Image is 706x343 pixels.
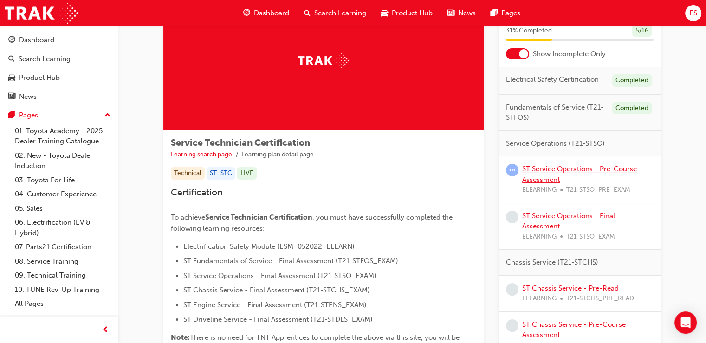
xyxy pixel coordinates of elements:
span: Service Operations (T21-STSO) [506,138,605,149]
a: 09. Technical Training [11,268,115,283]
span: Product Hub [392,8,433,19]
span: Electrical Safety Certification [506,74,599,85]
span: ES [689,8,697,19]
span: News [458,8,476,19]
span: learningRecordVerb_NONE-icon [506,319,518,332]
span: pages-icon [491,7,498,19]
span: Dashboard [254,8,289,19]
span: news-icon [8,93,15,101]
a: 03. Toyota For Life [11,173,115,188]
div: Open Intercom Messenger [674,311,697,334]
a: search-iconSearch Learning [297,4,374,23]
div: LIVE [237,167,257,180]
span: 31 % Completed [506,26,552,36]
span: Chassis Service (T21-STCHS) [506,257,598,268]
span: guage-icon [243,7,250,19]
div: Search Learning [19,54,71,65]
a: 05. Sales [11,201,115,216]
span: ELEARNING [522,185,557,195]
span: , you must have successfully completed the following learning resources: [171,213,454,233]
a: 10. TUNE Rev-Up Training [11,283,115,297]
div: Dashboard [19,35,54,45]
div: Technical [171,167,205,180]
img: Trak [5,3,78,24]
a: Dashboard [4,32,115,49]
a: Learning search page [171,150,232,158]
a: 04. Customer Experience [11,187,115,201]
a: pages-iconPages [483,4,528,23]
div: News [19,91,37,102]
span: ST Driveline Service - Final Assessment (T21-STDLS_EXAM) [183,315,373,324]
span: ST Engine Service - Final Assessment (T21-STENS_EXAM) [183,301,367,309]
span: news-icon [447,7,454,19]
div: Pages [19,110,38,121]
a: 02. New - Toyota Dealer Induction [11,149,115,173]
span: Search Learning [314,8,366,19]
span: Service Technician Certification [205,213,312,221]
div: Product Hub [19,72,60,83]
span: To achieve [171,213,205,221]
span: Service Technician Certification [171,137,310,148]
div: ST_STC [207,167,235,180]
span: learningRecordVerb_NONE-icon [506,211,518,223]
span: T21-STSO_EXAM [566,232,615,242]
a: ST Chassis Service - Pre-Read [522,284,619,292]
span: car-icon [381,7,388,19]
img: Trak [298,53,349,68]
a: ST Chassis Service - Pre-Course Assessment [522,320,626,339]
span: up-icon [104,110,111,122]
a: News [4,88,115,105]
button: Pages [4,107,115,124]
a: 01. Toyota Academy - 2025 Dealer Training Catalogue [11,124,115,149]
a: Search Learning [4,51,115,68]
div: Completed [612,102,652,115]
a: ST Service Operations - Final Assessment [522,212,615,231]
span: Electrification Safety Module (ESM_052022_ELEARN) [183,242,355,251]
span: Note: [171,333,190,342]
a: guage-iconDashboard [236,4,297,23]
li: Learning plan detail page [241,149,314,160]
a: news-iconNews [440,4,483,23]
span: ST Service Operations - Final Assessment (T21-STSO_EXAM) [183,272,376,280]
a: ST Service Operations - Pre-Course Assessment [522,165,637,184]
span: learningRecordVerb_ATTEMPT-icon [506,164,518,176]
a: Product Hub [4,69,115,86]
a: car-iconProduct Hub [374,4,440,23]
span: ST Chassis Service - Final Assessment (T21-STCHS_EXAM) [183,286,370,294]
span: Pages [501,8,520,19]
span: ST Fundamentals of Service - Final Assessment (T21-STFOS_EXAM) [183,257,398,265]
span: prev-icon [102,324,109,336]
span: learningRecordVerb_NONE-icon [506,283,518,296]
button: DashboardSearch LearningProduct HubNews [4,30,115,107]
span: car-icon [8,74,15,82]
span: T21-STSO_PRE_EXAM [566,185,630,195]
span: search-icon [8,55,15,64]
button: ES [685,5,701,21]
span: Certification [171,187,223,198]
a: 07. Parts21 Certification [11,240,115,254]
span: search-icon [304,7,311,19]
span: ELEARNING [522,232,557,242]
span: T21-STCHS_PRE_READ [566,293,634,304]
div: 5 / 16 [632,25,652,37]
span: Show Incomplete Only [533,49,606,59]
span: guage-icon [8,36,15,45]
a: 08. Service Training [11,254,115,269]
a: 06. Electrification (EV & Hybrid) [11,215,115,240]
span: pages-icon [8,111,15,120]
a: All Pages [11,297,115,311]
span: ELEARNING [522,293,557,304]
span: Fundamentals of Service (T21-STFOS) [506,102,605,123]
div: Completed [612,74,652,87]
